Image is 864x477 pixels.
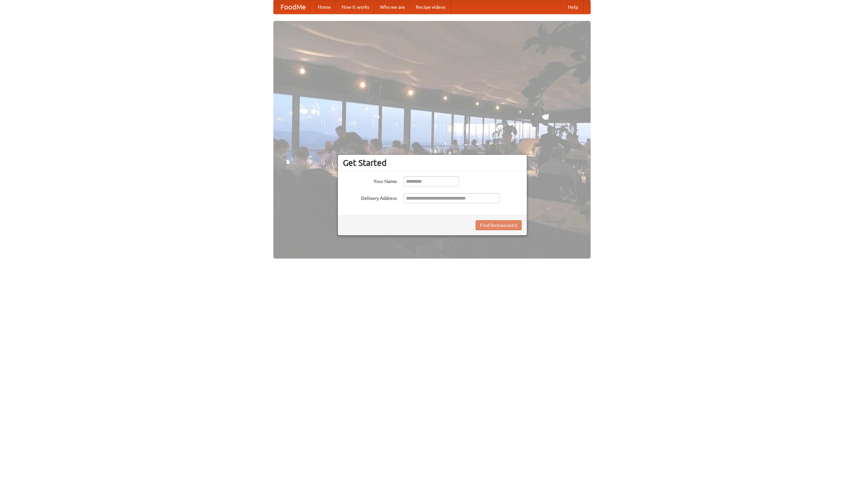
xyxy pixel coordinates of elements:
a: FoodMe [274,0,313,14]
button: Find Restaurants! [476,220,522,230]
h3: Get Started [343,158,522,168]
a: Home [313,0,336,14]
label: Your Name [343,176,397,185]
a: Help [563,0,584,14]
label: Delivery Address [343,193,397,202]
a: Recipe videos [410,0,451,14]
a: How it works [336,0,375,14]
a: Who we are [375,0,410,14]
